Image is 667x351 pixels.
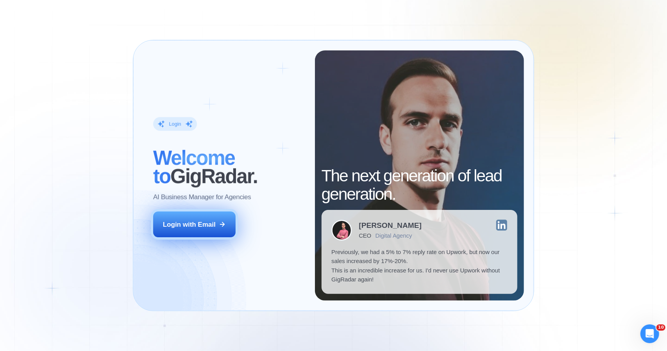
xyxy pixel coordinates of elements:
[153,211,236,237] button: Login with Email
[153,149,305,186] h2: ‍ GigRadar.
[656,324,665,331] span: 10
[169,120,181,127] div: Login
[640,324,659,343] iframe: Intercom live chat
[322,167,517,203] h2: The next generation of lead generation.
[376,232,412,239] div: Digital Agency
[153,192,251,201] p: AI Business Manager for Agencies
[331,247,507,284] p: Previously, we had a 5% to 7% reply rate on Upwork, but now our sales increased by 17%-20%. This ...
[359,222,422,229] div: [PERSON_NAME]
[163,220,216,229] div: Login with Email
[359,232,371,239] div: CEO
[153,147,235,187] span: Welcome to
